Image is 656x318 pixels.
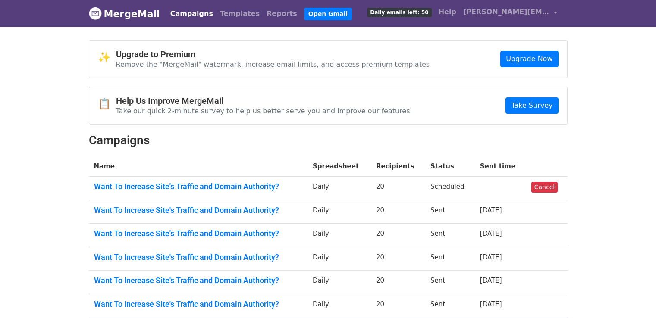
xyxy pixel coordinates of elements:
[425,271,475,294] td: Sent
[308,177,371,200] td: Daily
[308,247,371,271] td: Daily
[98,51,116,64] span: ✨
[89,133,568,148] h2: Campaigns
[263,5,301,22] a: Reports
[304,8,352,20] a: Open Gmail
[371,247,425,271] td: 20
[98,98,116,110] span: 📋
[480,300,502,308] a: [DATE]
[371,156,425,177] th: Recipients
[308,200,371,224] td: Daily
[505,97,558,114] a: Take Survey
[94,276,303,285] a: Want To Increase Site's Traffic and Domain Authority?
[371,200,425,224] td: 20
[371,294,425,318] td: 20
[425,156,475,177] th: Status
[308,224,371,247] td: Daily
[308,271,371,294] td: Daily
[116,60,430,69] p: Remove the "MergeMail" watermark, increase email limits, and access premium templates
[89,156,308,177] th: Name
[480,277,502,284] a: [DATE]
[425,294,475,318] td: Sent
[435,3,460,21] a: Help
[308,156,371,177] th: Spreadsheet
[425,224,475,247] td: Sent
[94,182,303,191] a: Want To Increase Site's Traffic and Domain Authority?
[364,3,435,21] a: Daily emails left: 50
[371,224,425,247] td: 20
[167,5,217,22] a: Campaigns
[116,49,430,59] h4: Upgrade to Premium
[463,7,549,17] span: [PERSON_NAME][EMAIL_ADDRESS][DOMAIN_NAME]
[480,230,502,237] a: [DATE]
[500,51,558,67] a: Upgrade Now
[475,156,526,177] th: Sent time
[217,5,263,22] a: Templates
[94,299,303,309] a: Want To Increase Site's Traffic and Domain Authority?
[308,294,371,318] td: Daily
[89,5,160,23] a: MergeMail
[425,177,475,200] td: Scheduled
[367,8,431,17] span: Daily emails left: 50
[480,253,502,261] a: [DATE]
[371,271,425,294] td: 20
[116,106,410,115] p: Take our quick 2-minute survey to help us better serve you and improve our features
[460,3,561,24] a: [PERSON_NAME][EMAIL_ADDRESS][DOMAIN_NAME]
[425,247,475,271] td: Sent
[94,229,303,238] a: Want To Increase Site's Traffic and Domain Authority?
[94,253,303,262] a: Want To Increase Site's Traffic and Domain Authority?
[531,182,558,193] a: Cancel
[94,206,303,215] a: Want To Increase Site's Traffic and Domain Authority?
[480,206,502,214] a: [DATE]
[371,177,425,200] td: 20
[116,96,410,106] h4: Help Us Improve MergeMail
[89,7,102,20] img: MergeMail logo
[425,200,475,224] td: Sent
